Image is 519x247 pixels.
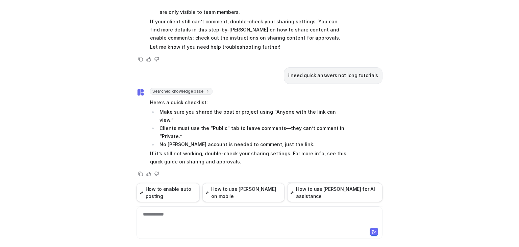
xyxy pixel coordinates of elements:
[202,183,285,202] button: How to use [PERSON_NAME] on mobile
[157,140,348,149] li: No [PERSON_NAME] account is needed to comment, just the link.
[288,71,378,80] p: i need quick answers not long tutorials
[150,43,348,51] p: Let me know if you need help troubleshooting further!
[150,98,348,107] p: Here’s a quick checklist:
[157,108,348,124] li: Make sure you shared the post or project using “Anyone with the link can view.”
[150,18,348,42] p: If your client still can’t comment, double-check your sharing settings. You can find more details...
[150,88,213,95] span: Searched knowledge base
[137,88,145,96] img: Widget
[150,150,348,166] p: If it’s still not working, double-check your sharing settings. For more info, see this quick guid...
[287,183,382,202] button: How to use [PERSON_NAME] for AI assistance
[137,183,200,202] button: How to enable auto posting
[157,124,348,140] li: Clients must use the “Public” tab to leave comments—they can’t comment in “Private.”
